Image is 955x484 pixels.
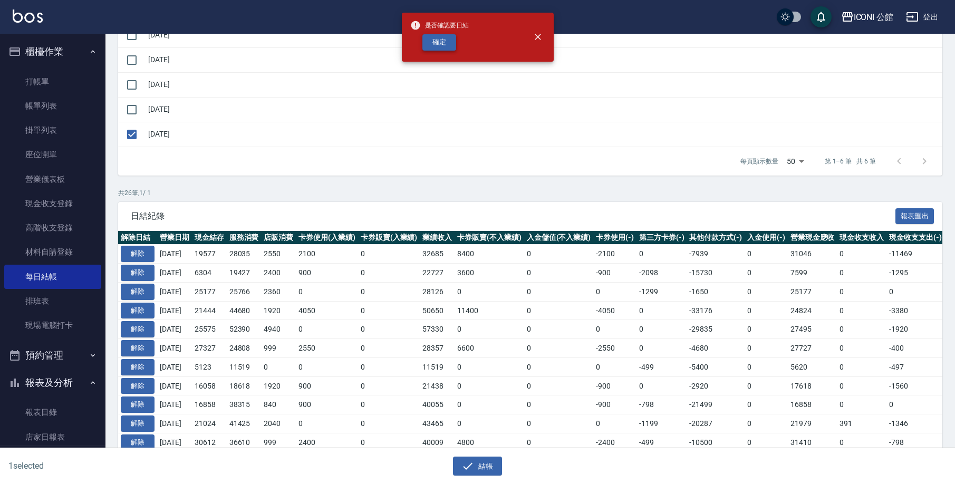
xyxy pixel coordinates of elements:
td: 27327 [192,339,227,358]
td: -1299 [636,282,687,301]
td: 0 [837,339,886,358]
a: 報表匯出 [895,210,934,220]
td: 0 [636,339,687,358]
td: 11519 [227,357,262,376]
td: 36610 [227,433,262,452]
td: 999 [261,339,296,358]
td: 40009 [420,433,455,452]
button: 確定 [422,34,456,51]
td: 0 [455,395,524,414]
td: 21444 [192,301,227,320]
td: [DATE] [157,357,192,376]
td: -2550 [593,339,636,358]
td: 0 [837,433,886,452]
td: 32685 [420,245,455,264]
td: 0 [296,320,358,339]
td: 7599 [788,264,837,283]
td: 0 [524,376,594,395]
td: 0 [837,357,886,376]
td: 840 [261,395,296,414]
td: -2100 [593,245,636,264]
td: 41425 [227,414,262,433]
td: -1920 [886,320,944,339]
td: 21438 [420,376,455,395]
td: 50650 [420,301,455,320]
td: 3600 [455,264,524,283]
td: 0 [358,320,420,339]
td: [DATE] [157,433,192,452]
td: 8400 [455,245,524,264]
td: -20287 [687,414,745,433]
td: 0 [745,395,788,414]
td: -2098 [636,264,687,283]
td: 0 [455,357,524,376]
td: 25766 [227,282,262,301]
td: 0 [636,301,687,320]
td: 0 [358,264,420,283]
button: 解除 [121,359,155,375]
a: 現場電腦打卡 [4,313,101,337]
td: 16058 [192,376,227,395]
td: 0 [524,433,594,452]
button: 解除 [121,265,155,281]
a: 店家日報表 [4,425,101,449]
p: 每頁顯示數量 [740,157,778,166]
td: 19427 [227,264,262,283]
td: [DATE] [146,47,942,72]
td: 21979 [788,414,837,433]
td: 0 [745,282,788,301]
td: -10500 [687,433,745,452]
td: -1295 [886,264,944,283]
td: 25575 [192,320,227,339]
td: 2360 [261,282,296,301]
button: ICONI 公館 [837,6,898,28]
td: 17618 [788,376,837,395]
td: 0 [358,339,420,358]
a: 每日結帳 [4,265,101,289]
th: 卡券使用(-) [593,231,636,245]
td: 0 [296,414,358,433]
td: 25177 [192,282,227,301]
td: 0 [837,245,886,264]
th: 業績收入 [420,231,455,245]
button: 解除 [121,340,155,356]
td: 1920 [261,301,296,320]
td: 2550 [296,339,358,358]
td: 43465 [420,414,455,433]
td: -21499 [687,395,745,414]
th: 現金收支收入 [837,231,886,245]
td: 28126 [420,282,455,301]
td: 31046 [788,245,837,264]
td: 391 [837,414,886,433]
td: 0 [455,376,524,395]
td: 27495 [788,320,837,339]
td: 0 [296,282,358,301]
td: 24824 [788,301,837,320]
td: 0 [745,357,788,376]
td: 5620 [788,357,837,376]
td: 25177 [788,282,837,301]
th: 卡券販賣(不入業績) [455,231,524,245]
th: 解除日結 [118,231,157,245]
td: -1199 [636,414,687,433]
button: 解除 [121,246,155,262]
td: 999 [261,433,296,452]
td: 16858 [788,395,837,414]
td: 2550 [261,245,296,264]
td: 19577 [192,245,227,264]
button: 解除 [121,321,155,337]
td: -5400 [687,357,745,376]
button: 結帳 [453,457,502,476]
a: 營業儀表板 [4,167,101,191]
td: 0 [593,282,636,301]
td: 0 [358,414,420,433]
a: 帳單列表 [4,94,101,118]
a: 座位開單 [4,142,101,167]
td: -497 [886,357,944,376]
td: 28035 [227,245,262,264]
td: -1650 [687,282,745,301]
th: 店販消費 [261,231,296,245]
td: -400 [886,339,944,358]
td: [DATE] [146,122,942,147]
td: -2400 [593,433,636,452]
